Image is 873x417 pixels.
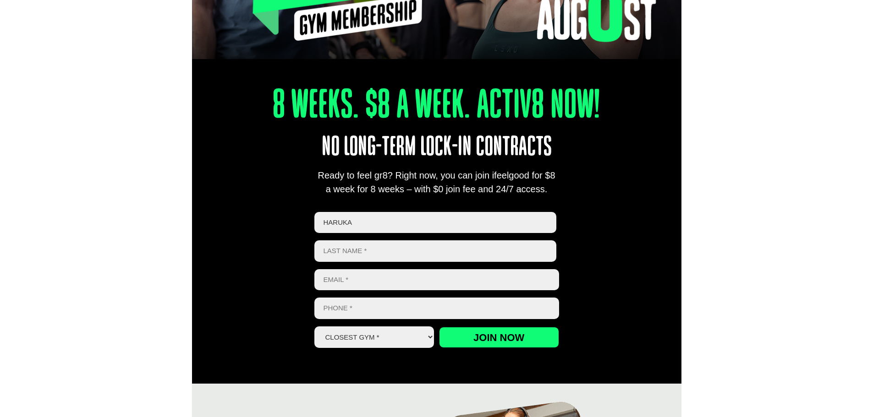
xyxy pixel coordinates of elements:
input: First name * [314,212,557,233]
div: Ready to feel gr8? Right now, you can join ifeelgood for $8 a week for 8 weeks – with $0 join fee... [314,168,559,196]
input: Join now [439,327,559,348]
input: Last name * [314,240,557,262]
input: Phone * [314,298,559,319]
p: No long-term lock-in contracts [216,127,657,168]
input: Email * [314,269,559,291]
h1: 8 Weeks. $8 A Week. Activ8 Now! [241,86,632,127]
